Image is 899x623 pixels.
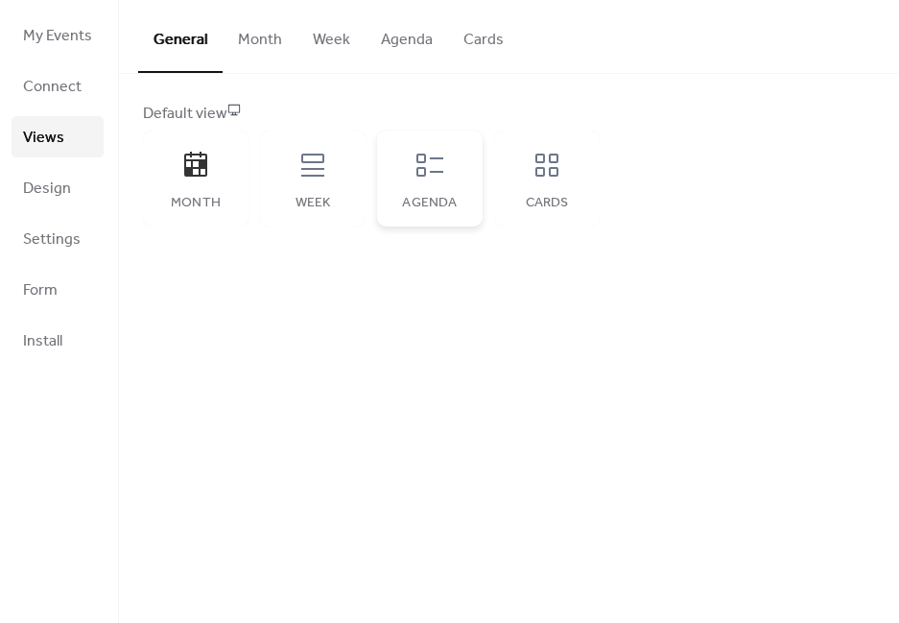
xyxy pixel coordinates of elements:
a: Settings [12,218,104,259]
div: Month [162,196,229,211]
a: Form [12,269,104,310]
div: Default view [143,103,871,126]
a: Connect [12,65,104,107]
a: My Events [12,14,104,56]
span: Settings [23,225,81,254]
span: My Events [23,21,92,51]
a: Design [12,167,104,208]
div: Agenda [396,196,463,211]
a: Views [12,116,104,157]
a: Install [12,320,104,361]
div: Week [279,196,346,211]
span: Install [23,326,62,356]
span: Design [23,174,71,204]
span: Form [23,276,58,305]
div: Cards [513,196,580,211]
span: Views [23,123,64,153]
span: Connect [23,72,82,102]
